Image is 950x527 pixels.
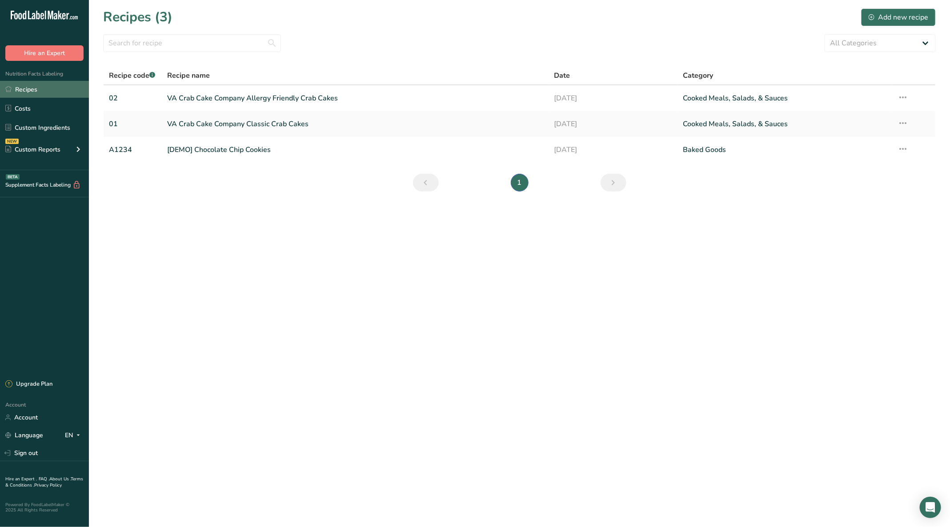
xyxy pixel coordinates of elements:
a: Next page [601,174,626,192]
a: FAQ . [39,476,49,482]
span: Category [683,70,713,81]
a: 01 [109,115,156,133]
div: Open Intercom Messenger [920,497,941,518]
div: BETA [6,174,20,180]
a: [DATE] [554,89,672,108]
div: EN [65,430,84,441]
a: A1234 [109,140,156,159]
div: NEW [5,139,19,144]
a: Privacy Policy [34,482,62,488]
a: Hire an Expert . [5,476,37,482]
div: Powered By FoodLabelMaker © 2025 All Rights Reserved [5,502,84,513]
a: Previous page [413,174,439,192]
a: Language [5,427,43,443]
a: About Us . [49,476,71,482]
a: VA Crab Cake Company Allergy Friendly Crab Cakes [167,89,543,108]
a: [DEMO] Chocolate Chip Cookies [167,140,543,159]
div: Upgrade Plan [5,380,52,389]
div: Add new recipe [869,12,928,23]
a: Baked Goods [683,140,887,159]
div: Custom Reports [5,145,60,154]
a: Cooked Meals, Salads, & Sauces [683,115,887,133]
button: Hire an Expert [5,45,84,61]
a: [DATE] [554,140,672,159]
span: Recipe name [167,70,210,81]
a: Terms & Conditions . [5,476,83,488]
button: Add new recipe [861,8,936,26]
a: Cooked Meals, Salads, & Sauces [683,89,887,108]
a: VA Crab Cake Company Classic Crab Cakes [167,115,543,133]
span: Recipe code [109,71,155,80]
span: Date [554,70,570,81]
a: [DATE] [554,115,672,133]
a: 02 [109,89,156,108]
h1: Recipes (3) [103,7,172,27]
input: Search for recipe [103,34,281,52]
